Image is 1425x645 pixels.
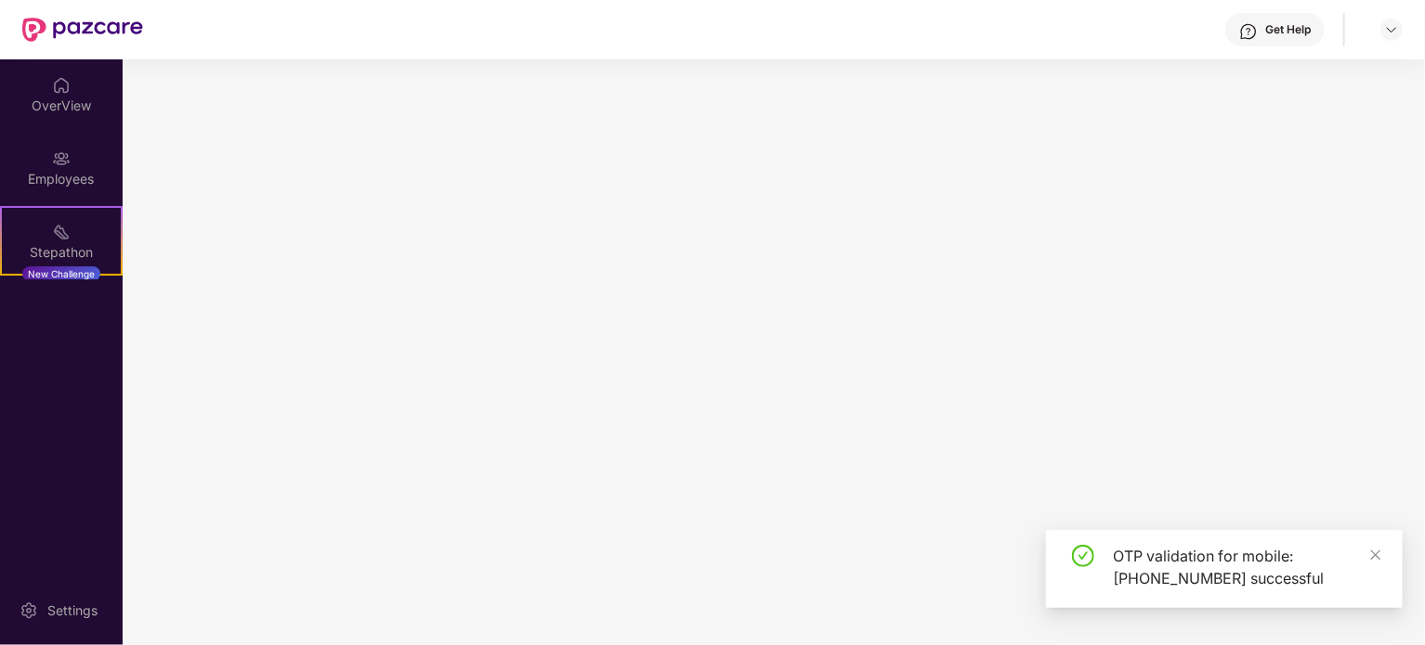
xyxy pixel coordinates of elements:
[1369,548,1382,561] span: close
[52,223,71,241] img: svg+xml;base64,PHN2ZyB4bWxucz0iaHR0cDovL3d3dy53My5vcmcvMjAwMC9zdmciIHdpZHRoPSIyMSIgaGVpZ2h0PSIyMC...
[1072,545,1094,567] span: check-circle
[1384,22,1399,37] img: svg+xml;base64,PHN2ZyBpZD0iRHJvcGRvd24tMzJ4MzIiIHhtbG5zPSJodHRwOi8vd3d3LnczLm9yZy8yMDAwL3N2ZyIgd2...
[52,76,71,95] img: svg+xml;base64,PHN2ZyBpZD0iSG9tZSIgeG1sbnM9Imh0dHA6Ly93d3cudzMub3JnLzIwMDAvc3ZnIiB3aWR0aD0iMjAiIG...
[42,601,103,620] div: Settings
[1239,22,1258,41] img: svg+xml;base64,PHN2ZyBpZD0iSGVscC0zMngzMiIgeG1sbnM9Imh0dHA6Ly93d3cudzMub3JnLzIwMDAvc3ZnIiB3aWR0aD...
[20,601,38,620] img: svg+xml;base64,PHN2ZyBpZD0iU2V0dGluZy0yMHgyMCIgeG1sbnM9Imh0dHA6Ly93d3cudzMub3JnLzIwMDAvc3ZnIiB3aW...
[22,18,143,42] img: New Pazcare Logo
[1265,22,1311,37] div: Get Help
[2,243,121,262] div: Stepathon
[52,149,71,168] img: svg+xml;base64,PHN2ZyBpZD0iRW1wbG95ZWVzIiB4bWxucz0iaHR0cDovL3d3dy53My5vcmcvMjAwMC9zdmciIHdpZHRoPS...
[22,266,100,281] div: New Challenge
[1113,545,1380,589] div: OTP validation for mobile: [PHONE_NUMBER] successful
